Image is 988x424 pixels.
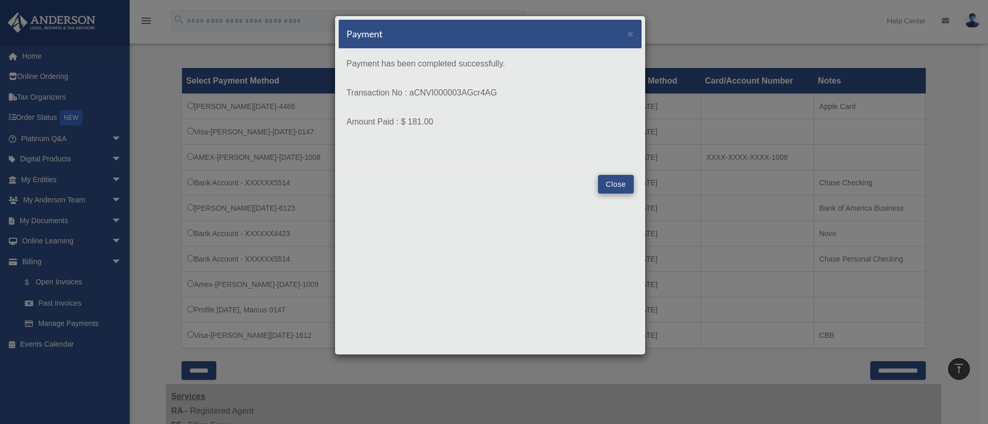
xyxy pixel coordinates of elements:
p: Transaction No : aCNVI000003AGcr4AG [346,86,634,100]
button: Close [627,28,634,39]
p: Amount Paid : $ 181.00 [346,115,634,129]
span: × [627,28,634,39]
h5: Payment [346,28,383,40]
button: Close [598,175,634,194]
p: Payment has been completed successfully. [346,57,634,71]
